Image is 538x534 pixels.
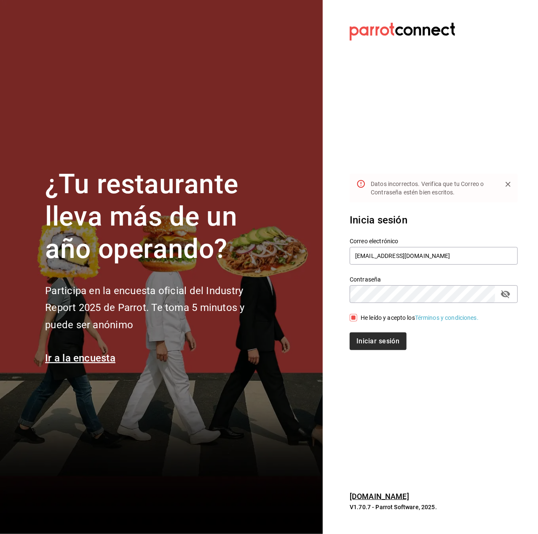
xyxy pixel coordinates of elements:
label: Correo electrónico [350,239,518,244]
button: Close [502,178,514,191]
h1: ¿Tu restaurante lleva más de un año operando? [45,168,273,265]
button: passwordField [498,287,513,301]
a: Términos y condiciones. [415,314,479,321]
input: Ingresa tu correo electrónico [350,247,518,265]
label: Contraseña [350,277,518,283]
a: Ir a la encuesta [45,352,115,364]
h2: Participa en la encuesta oficial del Industry Report 2025 de Parrot. Te toma 5 minutos y puede se... [45,282,273,334]
div: He leído y acepto los [361,313,479,322]
p: V1.70.7 - Parrot Software, 2025. [350,503,518,511]
div: Datos incorrectos. Verifica que tu Correo o Contraseña estén bien escritos. [371,176,495,200]
a: [DOMAIN_NAME] [350,492,409,501]
h3: Inicia sesión [350,213,518,228]
button: Iniciar sesión [350,332,406,350]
